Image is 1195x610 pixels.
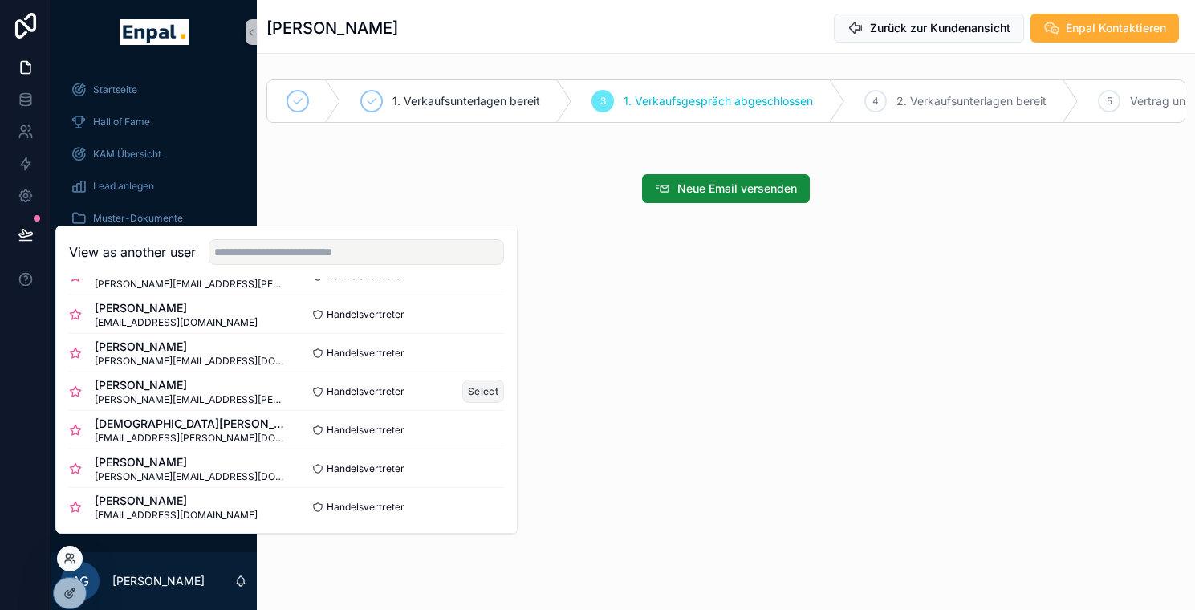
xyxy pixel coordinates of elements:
img: App logo [120,19,188,45]
p: [PERSON_NAME] [112,573,205,589]
span: 1. Verkaufsgespräch abgeschlossen [624,93,813,109]
a: KAM Übersicht [61,140,247,169]
span: 2. Verkaufsunterlagen bereit [896,93,1047,109]
span: Muster-Dokumente [93,212,183,225]
span: 5 [1107,95,1112,108]
a: Lead anlegen [61,172,247,201]
span: Neue Email versenden [677,181,797,197]
span: [PERSON_NAME] [95,339,287,355]
div: scrollable content [51,64,257,286]
span: KAM Übersicht [93,148,161,161]
button: Neue Email versenden [642,174,810,203]
h1: [PERSON_NAME] [266,17,398,39]
span: Zurück zur Kundenansicht [870,20,1010,36]
button: Zurück zur Kundenansicht [834,14,1024,43]
span: Startseite [93,83,137,96]
span: Handelsvertreter [327,501,404,514]
span: [EMAIL_ADDRESS][PERSON_NAME][DOMAIN_NAME] [95,432,287,445]
span: [PERSON_NAME][EMAIL_ADDRESS][PERSON_NAME][DOMAIN_NAME] [95,278,287,291]
span: [PERSON_NAME][EMAIL_ADDRESS][DOMAIN_NAME] [95,470,287,483]
button: Enpal Kontaktieren [1030,14,1179,43]
span: Handelsvertreter [327,424,404,437]
a: Muster-Dokumente [61,204,247,233]
span: Hall of Fame [93,116,150,128]
span: Handelsvertreter [327,462,404,475]
h2: View as another user [69,242,196,262]
span: [PERSON_NAME][EMAIL_ADDRESS][PERSON_NAME][DOMAIN_NAME] [95,393,287,406]
span: [PERSON_NAME] [95,300,258,316]
span: Handelsvertreter [327,385,404,398]
span: 3 [600,95,606,108]
span: Enpal Kontaktieren [1066,20,1166,36]
span: Handelsvertreter [327,308,404,321]
span: [EMAIL_ADDRESS][DOMAIN_NAME] [95,509,258,522]
span: [DEMOGRAPHIC_DATA][PERSON_NAME] [95,416,287,432]
a: Hall of Fame [61,108,247,136]
span: [PERSON_NAME] [95,454,287,470]
span: [EMAIL_ADDRESS][DOMAIN_NAME] [95,316,258,329]
span: [PERSON_NAME] [95,377,287,393]
span: [PERSON_NAME][EMAIL_ADDRESS][DOMAIN_NAME] [95,355,287,368]
span: 1. Verkaufsunterlagen bereit [392,93,540,109]
a: Startseite [61,75,247,104]
button: Select [462,380,504,403]
span: Lead anlegen [93,180,154,193]
span: [PERSON_NAME] [95,493,258,509]
span: Handelsvertreter [327,347,404,360]
span: 4 [872,95,879,108]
